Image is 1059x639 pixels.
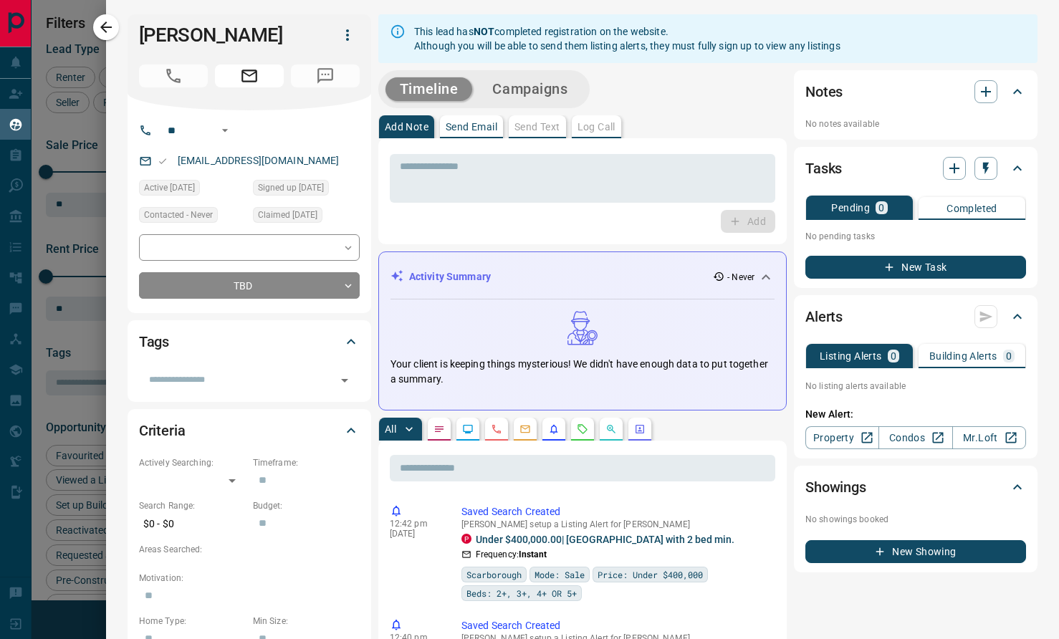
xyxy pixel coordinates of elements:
[253,180,360,200] div: Fri Sep 12 2025
[805,151,1026,186] div: Tasks
[461,519,770,529] p: [PERSON_NAME] setup a Listing Alert for [PERSON_NAME]
[158,156,168,166] svg: Email Valid
[385,424,396,434] p: All
[805,426,879,449] a: Property
[466,567,522,582] span: Scarborough
[727,271,754,284] p: - Never
[139,64,208,87] span: No Number
[215,64,284,87] span: Email
[598,567,703,582] span: Price: Under $400,000
[178,155,340,166] a: [EMAIL_ADDRESS][DOMAIN_NAME]
[476,534,734,545] a: Under $400,000.00| [GEOGRAPHIC_DATA] with 2 bed min.
[805,476,866,499] h2: Showings
[805,540,1026,563] button: New Showing
[390,264,775,290] div: Activity Summary- Never
[461,534,471,544] div: property.ca
[253,456,360,469] p: Timeframe:
[805,407,1026,422] p: New Alert:
[409,269,491,284] p: Activity Summary
[929,351,997,361] p: Building Alerts
[805,305,843,328] h2: Alerts
[139,456,246,469] p: Actively Searching:
[947,203,997,213] p: Completed
[805,80,843,103] h2: Notes
[139,572,360,585] p: Motivation:
[139,325,360,359] div: Tags
[139,512,246,536] p: $0 - $0
[139,180,246,200] div: Fri Sep 12 2025
[335,370,355,390] button: Open
[144,208,213,222] span: Contacted - Never
[535,567,585,582] span: Mode: Sale
[139,24,314,47] h1: [PERSON_NAME]
[385,122,428,132] p: Add Note
[258,208,317,222] span: Claimed [DATE]
[139,330,169,353] h2: Tags
[139,413,360,448] div: Criteria
[253,207,360,227] div: Fri Sep 12 2025
[805,513,1026,526] p: No showings booked
[461,618,770,633] p: Saved Search Created
[390,357,775,387] p: Your client is keeping things mysterious! We didn't have enough data to put together a summary.
[605,423,617,435] svg: Opportunities
[820,351,882,361] p: Listing Alerts
[253,499,360,512] p: Budget:
[474,26,494,37] strong: NOT
[805,470,1026,504] div: Showings
[491,423,502,435] svg: Calls
[805,256,1026,279] button: New Task
[548,423,560,435] svg: Listing Alerts
[466,586,577,600] span: Beds: 2+, 3+, 4+ OR 5+
[878,426,952,449] a: Condos
[1006,351,1012,361] p: 0
[139,615,246,628] p: Home Type:
[139,272,360,299] div: TBD
[139,499,246,512] p: Search Range:
[878,203,884,213] p: 0
[390,529,440,539] p: [DATE]
[805,299,1026,334] div: Alerts
[390,519,440,529] p: 12:42 pm
[805,380,1026,393] p: No listing alerts available
[805,157,842,180] h2: Tasks
[385,77,473,101] button: Timeline
[462,423,474,435] svg: Lead Browsing Activity
[519,549,547,559] strong: Instant
[258,181,324,195] span: Signed up [DATE]
[414,19,840,59] div: This lead has completed registration on the website. Although you will be able to send them listi...
[139,543,360,556] p: Areas Searched:
[831,203,870,213] p: Pending
[805,117,1026,130] p: No notes available
[478,77,582,101] button: Campaigns
[577,423,588,435] svg: Requests
[291,64,360,87] span: No Number
[805,226,1026,247] p: No pending tasks
[952,426,1026,449] a: Mr.Loft
[634,423,646,435] svg: Agent Actions
[139,419,186,442] h2: Criteria
[891,351,896,361] p: 0
[805,75,1026,109] div: Notes
[216,122,234,139] button: Open
[476,548,547,561] p: Frequency:
[446,122,497,132] p: Send Email
[144,181,195,195] span: Active [DATE]
[461,504,770,519] p: Saved Search Created
[433,423,445,435] svg: Notes
[519,423,531,435] svg: Emails
[253,615,360,628] p: Min Size:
